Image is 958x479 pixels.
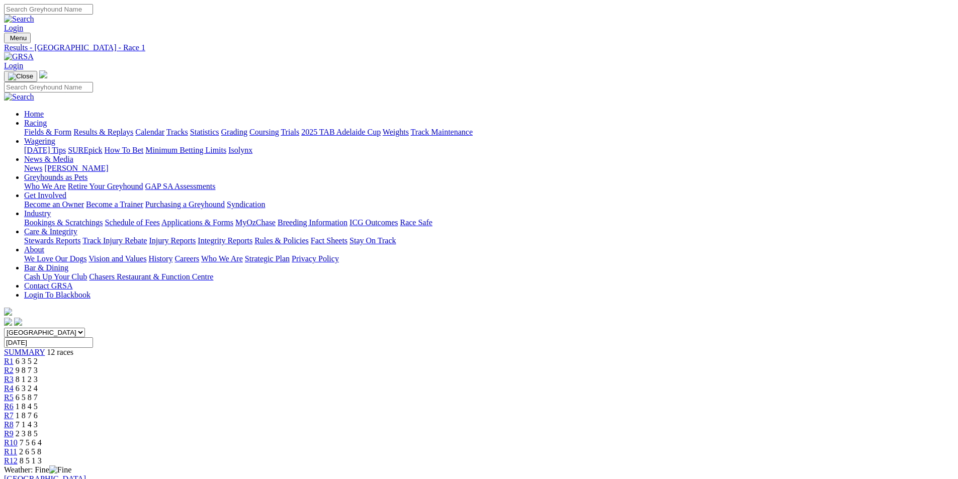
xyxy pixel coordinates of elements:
[24,173,88,181] a: Greyhounds as Pets
[24,119,47,127] a: Racing
[20,438,42,447] span: 7 5 6 4
[24,155,73,163] a: News & Media
[24,182,66,190] a: Who We Are
[19,447,41,456] span: 2 6 5 8
[4,420,14,429] a: R8
[68,146,102,154] a: SUREpick
[350,218,398,227] a: ICG Outcomes
[4,429,14,438] a: R9
[16,384,38,393] span: 6 3 2 4
[4,366,14,374] a: R2
[4,52,34,61] img: GRSA
[4,357,14,365] a: R1
[86,200,143,209] a: Become a Trainer
[311,236,347,245] a: Fact Sheets
[4,71,37,82] button: Toggle navigation
[24,254,954,263] div: About
[24,146,66,154] a: [DATE] Tips
[4,402,14,411] a: R6
[24,191,66,200] a: Get Involved
[10,34,27,42] span: Menu
[4,92,34,102] img: Search
[16,357,38,365] span: 6 3 5 2
[292,254,339,263] a: Privacy Policy
[24,245,44,254] a: About
[198,236,252,245] a: Integrity Reports
[16,411,38,420] span: 1 8 7 6
[24,200,954,209] div: Get Involved
[24,272,954,281] div: Bar & Dining
[47,348,73,356] span: 12 races
[175,254,199,263] a: Careers
[4,447,17,456] a: R11
[24,236,954,245] div: Care & Integrity
[4,43,954,52] a: Results - [GEOGRAPHIC_DATA] - Race 1
[82,236,147,245] a: Track Injury Rebate
[89,254,146,263] a: Vision and Values
[135,128,164,136] a: Calendar
[24,218,103,227] a: Bookings & Scratchings
[227,200,265,209] a: Syndication
[4,61,23,70] a: Login
[24,291,91,299] a: Login To Blackbook
[221,128,247,136] a: Grading
[383,128,409,136] a: Weights
[4,308,12,316] img: logo-grsa-white.png
[145,200,225,209] a: Purchasing a Greyhound
[24,209,51,218] a: Industry
[24,137,55,145] a: Wagering
[4,411,14,420] a: R7
[411,128,473,136] a: Track Maintenance
[400,218,432,227] a: Race Safe
[4,375,14,384] span: R3
[24,281,72,290] a: Contact GRSA
[235,218,276,227] a: MyOzChase
[4,456,18,465] a: R12
[24,146,954,155] div: Wagering
[68,182,143,190] a: Retire Your Greyhound
[16,375,38,384] span: 8 1 2 3
[201,254,243,263] a: Who We Are
[148,254,172,263] a: History
[16,420,38,429] span: 7 1 4 3
[73,128,133,136] a: Results & Replays
[24,200,84,209] a: Become an Owner
[24,254,86,263] a: We Love Our Dogs
[254,236,309,245] a: Rules & Policies
[228,146,252,154] a: Isolynx
[39,70,47,78] img: logo-grsa-white.png
[4,337,93,348] input: Select date
[281,128,299,136] a: Trials
[16,402,38,411] span: 1 8 4 5
[24,128,954,137] div: Racing
[14,318,22,326] img: twitter.svg
[24,236,80,245] a: Stewards Reports
[350,236,396,245] a: Stay On Track
[16,429,38,438] span: 2 3 8 5
[105,218,159,227] a: Schedule of Fees
[166,128,188,136] a: Tracks
[49,465,71,474] img: Fine
[24,227,77,236] a: Care & Integrity
[249,128,279,136] a: Coursing
[4,348,45,356] a: SUMMARY
[4,393,14,402] a: R5
[105,146,144,154] a: How To Bet
[4,438,18,447] a: R10
[4,318,12,326] img: facebook.svg
[190,128,219,136] a: Statistics
[301,128,381,136] a: 2025 TAB Adelaide Cup
[4,82,93,92] input: Search
[24,128,71,136] a: Fields & Form
[4,384,14,393] a: R4
[149,236,196,245] a: Injury Reports
[161,218,233,227] a: Applications & Forms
